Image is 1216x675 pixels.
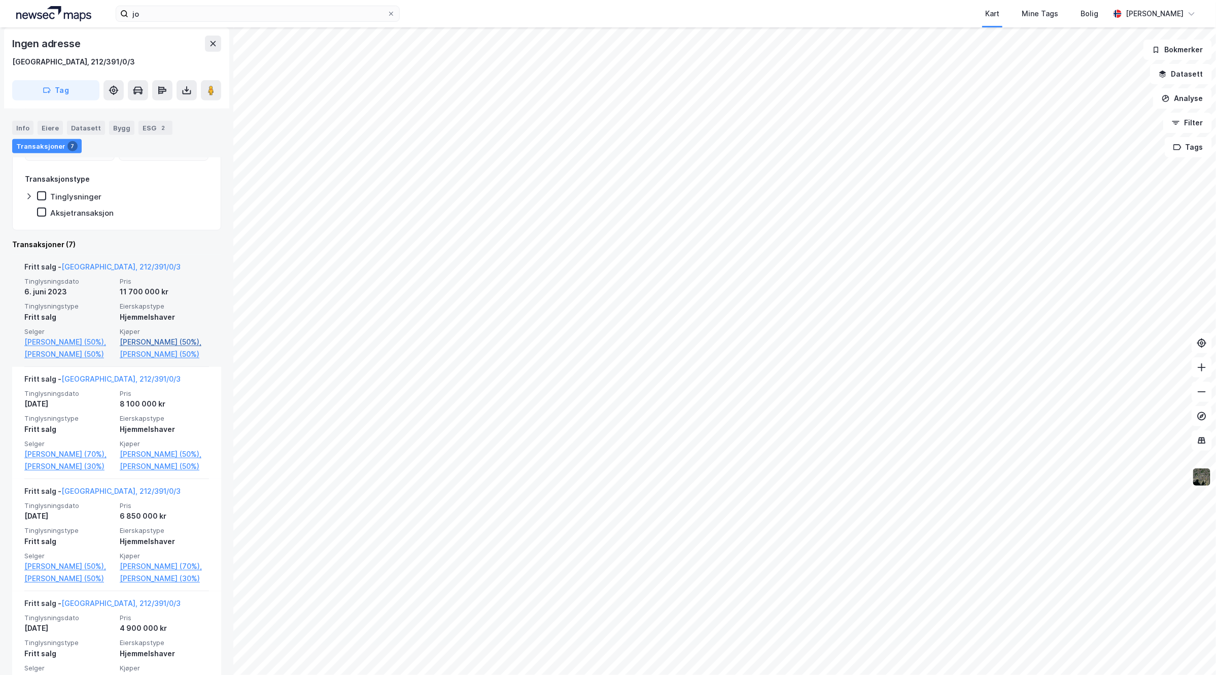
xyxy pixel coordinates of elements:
span: Kjøper [120,440,209,448]
span: Tinglysningsdato [24,277,114,286]
span: Pris [120,501,209,510]
div: Fritt salg - [24,373,181,389]
span: Selger [24,440,114,448]
button: Analyse [1153,88,1212,109]
a: [PERSON_NAME] (50%) [120,348,209,360]
img: 9k= [1192,467,1211,487]
span: Tinglysningstype [24,302,114,311]
button: Filter [1163,113,1212,133]
span: Tinglysningsdato [24,389,114,398]
span: Pris [120,389,209,398]
span: Kjøper [120,664,209,672]
div: Hjemmelshaver [120,648,209,660]
div: Aksjetransaksjon [50,208,114,218]
div: Bygg [109,121,134,135]
span: Kjøper [120,327,209,336]
span: Selger [24,552,114,560]
div: [GEOGRAPHIC_DATA], 212/391/0/3 [12,56,135,68]
div: [DATE] [24,510,114,522]
div: Hjemmelshaver [120,423,209,435]
span: Selger [24,664,114,672]
button: Tags [1165,137,1212,157]
a: [PERSON_NAME] (70%), [120,560,209,572]
a: [PERSON_NAME] (50%), [24,560,114,572]
span: Tinglysningsdato [24,501,114,510]
a: [GEOGRAPHIC_DATA], 212/391/0/3 [61,487,181,495]
div: [DATE] [24,398,114,410]
div: Fritt salg [24,648,114,660]
div: Tinglysninger [50,192,101,201]
div: Hjemmelshaver [120,311,209,323]
a: [PERSON_NAME] (30%) [120,572,209,585]
span: Eierskapstype [120,638,209,647]
img: logo.a4113a55bc3d86da70a041830d287a7e.svg [16,6,91,21]
a: [PERSON_NAME] (70%), [24,448,114,460]
span: Pris [120,277,209,286]
a: [PERSON_NAME] (50%), [120,336,209,348]
button: Bokmerker [1143,40,1212,60]
div: 6 850 000 kr [120,510,209,522]
div: Fritt salg [24,535,114,548]
div: Bolig [1081,8,1098,20]
a: [GEOGRAPHIC_DATA], 212/391/0/3 [61,375,181,383]
div: Ingen adresse [12,36,82,52]
a: [PERSON_NAME] (50%), [24,336,114,348]
div: Mine Tags [1022,8,1058,20]
div: ESG [138,121,172,135]
span: Eierskapstype [120,414,209,423]
a: [PERSON_NAME] (50%) [24,348,114,360]
span: Kjøper [120,552,209,560]
div: 4 900 000 kr [120,622,209,634]
button: Tag [12,80,99,100]
div: 6. juni 2023 [24,286,114,298]
div: Transaksjoner (7) [12,239,221,251]
div: Hjemmelshaver [120,535,209,548]
div: 11 700 000 kr [120,286,209,298]
span: Tinglysningstype [24,414,114,423]
a: [PERSON_NAME] (50%), [120,448,209,460]
div: 2 [158,123,168,133]
input: Søk på adresse, matrikkel, gårdeiere, leietakere eller personer [128,6,387,21]
a: [PERSON_NAME] (30%) [24,460,114,473]
span: Pris [120,614,209,622]
button: Datasett [1150,64,1212,84]
div: Transaksjonstype [25,173,90,185]
div: Transaksjoner [12,139,82,153]
a: [PERSON_NAME] (50%) [24,572,114,585]
span: Tinglysningstype [24,526,114,535]
div: Eiere [38,121,63,135]
div: Kart [985,8,999,20]
div: [DATE] [24,622,114,634]
div: 7 [67,141,78,151]
div: [PERSON_NAME] [1126,8,1184,20]
a: [PERSON_NAME] (50%) [120,460,209,473]
span: Eierskapstype [120,526,209,535]
div: Fritt salg [24,311,114,323]
a: [GEOGRAPHIC_DATA], 212/391/0/3 [61,262,181,271]
div: Fritt salg [24,423,114,435]
span: Selger [24,327,114,336]
div: Datasett [67,121,105,135]
span: Eierskapstype [120,302,209,311]
div: Fritt salg - [24,485,181,501]
span: Tinglysningstype [24,638,114,647]
div: Info [12,121,33,135]
div: Fritt salg - [24,261,181,277]
div: 8 100 000 kr [120,398,209,410]
div: Fritt salg - [24,597,181,614]
iframe: Chat Widget [1165,626,1216,675]
a: [GEOGRAPHIC_DATA], 212/391/0/3 [61,599,181,608]
span: Tinglysningsdato [24,614,114,622]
